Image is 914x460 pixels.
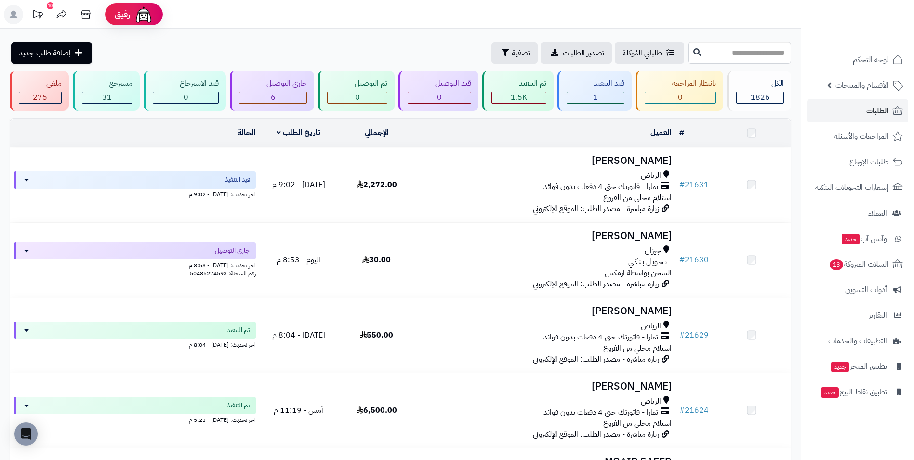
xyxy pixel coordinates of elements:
[593,92,598,103] span: 1
[14,414,256,424] div: اخر تحديث: [DATE] - 5:23 م
[807,380,908,404] a: تطبيق نقاط البيعجديد
[272,329,325,341] span: [DATE] - 8:04 م
[831,362,849,372] span: جديد
[142,71,228,111] a: قيد الاسترجاع 0
[679,179,685,190] span: #
[420,381,672,392] h3: [PERSON_NAME]
[365,127,389,138] a: الإجمالي
[26,5,50,27] a: تحديثات المنصة
[362,254,391,266] span: 30.00
[102,92,112,103] span: 31
[355,92,360,103] span: 0
[645,78,716,89] div: بانتظار المراجعة
[543,407,658,418] span: تمارا - فاتورتك حتى 4 دفعات بدون فوائد
[71,71,142,111] a: مسترجع 31
[184,92,188,103] span: 0
[641,321,661,332] span: الرياض
[274,405,323,416] span: أمس - 11:19 م
[725,71,793,111] a: الكل1826
[215,246,250,256] span: جاري التوصيل
[14,422,38,446] div: Open Intercom Messenger
[679,329,709,341] a: #21629
[634,71,725,111] a: بانتظار المراجعة 0
[807,329,908,352] a: التطبيقات والخدمات
[751,92,770,103] span: 1826
[543,332,658,343] span: تمارا - فاتورتك حتى 4 دفعات بدون فوائد
[807,227,908,250] a: وآتس آبجديد
[645,92,715,103] div: 0
[82,92,132,103] div: 31
[807,99,908,122] a: الطلبات
[47,2,53,9] div: 10
[8,71,71,111] a: ملغي 275
[679,254,685,266] span: #
[33,92,47,103] span: 275
[679,179,709,190] a: #21631
[408,92,471,103] div: 0
[834,130,888,143] span: المراجعات والأسئلة
[830,360,887,373] span: تطبيق المتجر
[853,53,888,67] span: لوحة التحكم
[190,269,256,278] span: رقم الشحنة: 50485274593
[533,429,659,440] span: زيارة مباشرة - مصدر الطلب: الموقع الإلكتروني
[316,71,397,111] a: تم التوصيل 0
[19,78,62,89] div: ملغي
[277,127,320,138] a: تاريخ الطلب
[153,92,219,103] div: 0
[533,203,659,215] span: زيارة مباشرة - مصدر الطلب: الموقع الإلكتروني
[271,92,276,103] span: 6
[491,78,546,89] div: تم التنفيذ
[807,355,908,378] a: تطبيق المتجرجديد
[227,325,250,335] span: تم التنفيذ
[228,71,316,111] a: جاري التوصيل 6
[623,47,662,59] span: طلباتي المُوكلة
[511,92,527,103] span: 1.5K
[437,92,442,103] span: 0
[492,92,546,103] div: 1513
[848,23,905,43] img: logo-2.png
[807,176,908,199] a: إشعارات التحويلات البنكية
[480,71,556,111] a: تم التنفيذ 1.5K
[605,267,672,279] span: الشحن بواسطة ارمكس
[603,192,672,203] span: استلام محلي من الفروع
[830,259,844,270] span: 13
[360,329,393,341] span: 550.00
[869,309,887,322] span: التقارير
[227,401,250,410] span: تم التنفيذ
[679,127,684,138] a: #
[153,78,219,89] div: قيد الاسترجاع
[556,71,634,111] a: قيد التنفيذ 1
[19,47,71,59] span: إضافة طلب جديد
[14,189,256,199] div: اخر تحديث: [DATE] - 9:02 م
[357,179,397,190] span: 2,272.00
[397,71,480,111] a: قيد التوصيل 0
[679,405,709,416] a: #21624
[357,405,397,416] span: 6,500.00
[736,78,784,89] div: الكل
[678,92,683,103] span: 0
[491,42,538,64] button: تصفية
[807,304,908,327] a: التقارير
[835,79,888,92] span: الأقسام والمنتجات
[420,306,672,317] h3: [PERSON_NAME]
[603,418,672,429] span: استلام محلي من الفروع
[866,104,888,118] span: الطلبات
[420,155,672,166] h3: [PERSON_NAME]
[533,353,659,365] span: زيارة مباشرة - مصدر الطلب: الموقع الإلكتروني
[82,78,132,89] div: مسترجع
[807,125,908,148] a: المراجعات والأسئلة
[11,42,92,64] a: إضافة طلب جديد
[807,253,908,276] a: السلات المتروكة13
[849,155,888,169] span: طلبات الإرجاع
[239,92,306,103] div: 6
[828,334,887,348] span: التطبيقات والخدمات
[650,127,672,138] a: العميل
[567,92,624,103] div: 1
[115,9,130,20] span: رفيق
[841,232,887,245] span: وآتس آب
[512,47,530,59] span: تصفية
[679,254,709,266] a: #21630
[563,47,604,59] span: تصدير الطلبات
[327,78,387,89] div: تم التوصيل
[845,283,887,297] span: أدوات التسويق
